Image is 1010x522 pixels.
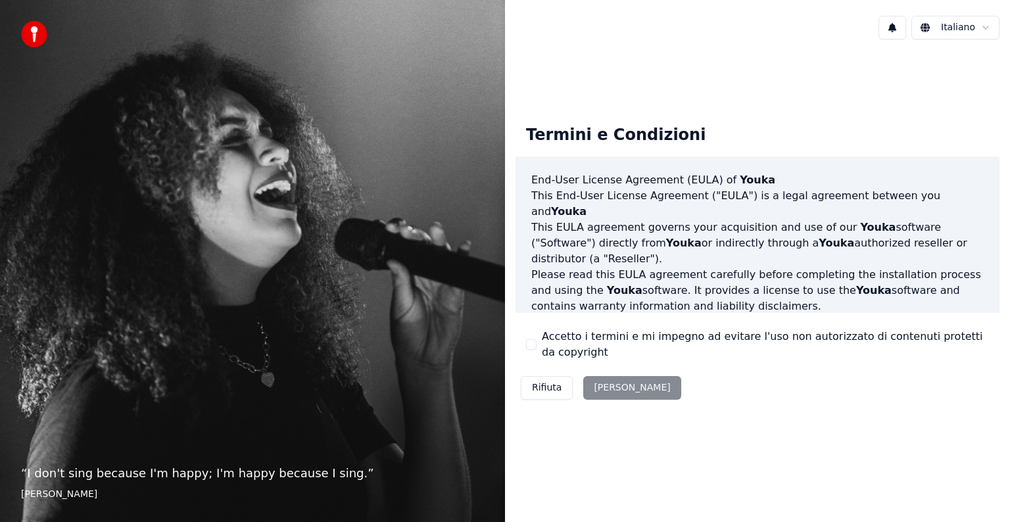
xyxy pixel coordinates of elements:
label: Accetto i termini e mi impegno ad evitare l'uso non autorizzato di contenuti protetti da copyright [542,329,989,360]
span: Youka [819,237,854,249]
span: Youka [860,221,896,233]
p: This End-User License Agreement ("EULA") is a legal agreement between you and [531,188,984,220]
span: Youka [551,205,587,218]
span: Youka [666,237,702,249]
h3: End-User License Agreement (EULA) of [531,172,984,188]
footer: [PERSON_NAME] [21,488,484,501]
p: Please read this EULA agreement carefully before completing the installation process and using th... [531,267,984,314]
div: Termini e Condizioni [516,114,716,156]
span: Youka [856,284,892,297]
img: youka [21,21,47,47]
span: Youka [607,284,642,297]
p: This EULA agreement governs your acquisition and use of our software ("Software") directly from o... [531,220,984,267]
span: Youka [740,174,775,186]
button: Rifiuta [521,376,573,400]
p: “ I don't sing because I'm happy; I'm happy because I sing. ” [21,464,484,483]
